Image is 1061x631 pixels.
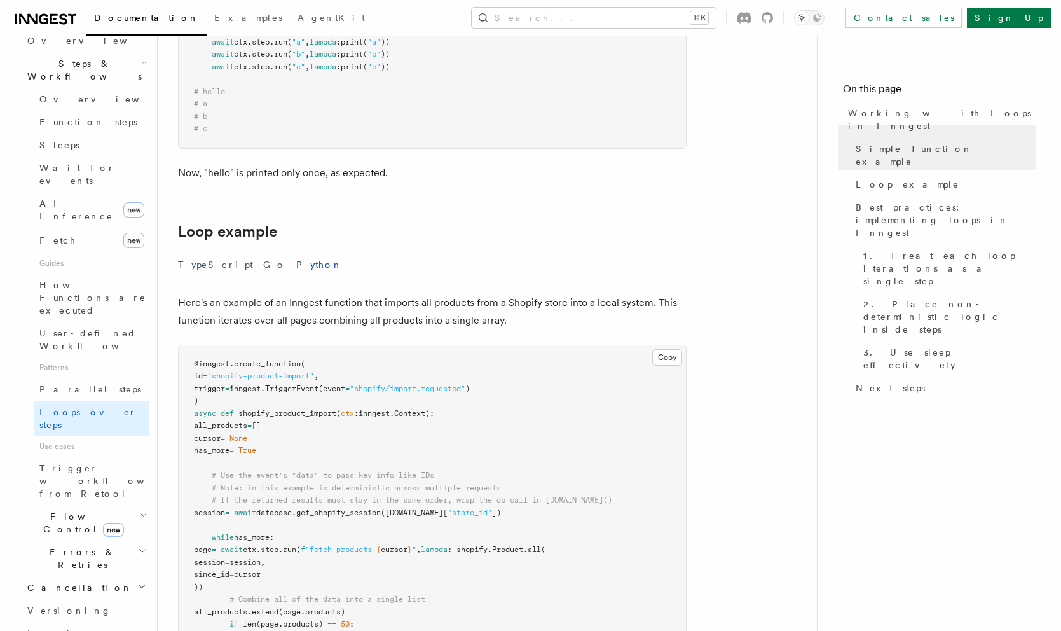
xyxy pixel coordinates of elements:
span: lambda [310,50,336,59]
a: Simple function example [851,137,1036,173]
button: Python [296,251,343,279]
span: new [123,233,144,248]
span: : [336,62,341,71]
a: Versioning [22,599,149,622]
span: ctx [234,38,247,46]
span: . [247,607,252,616]
a: Sleeps [34,134,149,156]
span: Use cases [34,436,149,457]
button: Copy [652,349,682,366]
span: . [229,359,234,368]
span: None [229,434,247,443]
span: ( [363,62,367,71]
span: . [270,62,274,71]
button: Go [263,251,286,279]
span: await [212,38,234,46]
a: AI Inferencenew [34,192,149,228]
span: Overview [27,36,158,46]
span: , [416,545,421,554]
span: since_id [194,570,229,579]
a: Examples [207,4,290,34]
span: , [305,62,310,71]
span: ( [287,62,292,71]
span: [] [252,421,261,430]
span: ( [301,359,305,368]
a: 1. Treat each loop iterations as a single step [858,244,1036,293]
span: run [274,62,287,71]
a: Documentation [86,4,207,36]
span: ( [296,545,301,554]
span: "c" [367,62,381,71]
span: lambda [310,62,336,71]
span: ( [363,50,367,59]
span: . [247,38,252,46]
span: step [252,62,270,71]
span: : [270,533,274,542]
span: AgentKit [298,13,365,23]
span: ( [336,409,341,418]
span: . [256,545,261,554]
span: page [194,545,212,554]
span: ]) [492,508,501,517]
button: Steps & Workflows [22,52,149,88]
span: Fetch [39,235,76,246]
span: step [252,50,270,59]
span: Best practices: implementing loops in Inngest [856,201,1036,239]
a: Sign Up [967,8,1051,28]
span: = [247,421,252,430]
span: Function steps [39,117,137,127]
span: Loops over steps [39,407,137,430]
a: Overview [22,29,149,52]
span: ) [465,384,470,393]
span: Errors & Retries [22,546,138,571]
span: all_products [194,607,247,616]
span: # c [194,124,207,133]
kbd: ⌘K [690,11,708,24]
span: ctx [234,62,247,71]
span: "b" [367,50,381,59]
span: 1. Treat each loop iterations as a single step [863,249,1036,288]
a: Overview [34,88,149,111]
a: Next steps [851,377,1036,399]
span: " [412,545,416,554]
h4: On this page [843,81,1036,102]
span: step [252,38,270,46]
span: all_products [194,421,247,430]
span: step [261,545,278,554]
span: . [270,38,274,46]
span: run [283,545,296,554]
span: (event [318,384,345,393]
span: . [270,50,274,59]
span: # b [194,112,207,121]
span: new [103,523,124,537]
p: Here's an example of an Inngest function that imports all products from a Shopify store into a lo... [178,294,687,329]
span: "fetch-products- [305,545,376,554]
span: )) [381,38,390,46]
span: def [221,409,234,418]
span: Documentation [94,13,199,23]
span: ( [541,545,545,554]
span: . [390,409,394,418]
span: await [221,545,243,554]
span: ctx [243,545,256,554]
span: . [247,62,252,71]
span: ( [363,38,367,46]
span: ) [194,396,198,405]
span: # hello [194,87,225,96]
span: : [350,620,354,628]
a: Fetchnew [34,228,149,253]
span: : shopify.Product. [448,545,528,554]
a: 2. Place non-deterministic logic inside steps [858,293,1036,341]
span: Trigger workflows from Retool [39,463,179,499]
span: create_function [234,359,301,368]
span: shopify_product_import [238,409,336,418]
span: , [305,38,310,46]
button: Toggle dark mode [794,10,825,25]
span: Guides [34,253,149,274]
a: Function steps [34,111,149,134]
span: # Note: in this example is deterministic across multiple requests [212,483,501,492]
span: ctx [341,409,354,418]
a: Trigger workflows from Retool [34,457,149,505]
a: Working with Loops in Inngest [843,102,1036,137]
a: Loop example [851,173,1036,196]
